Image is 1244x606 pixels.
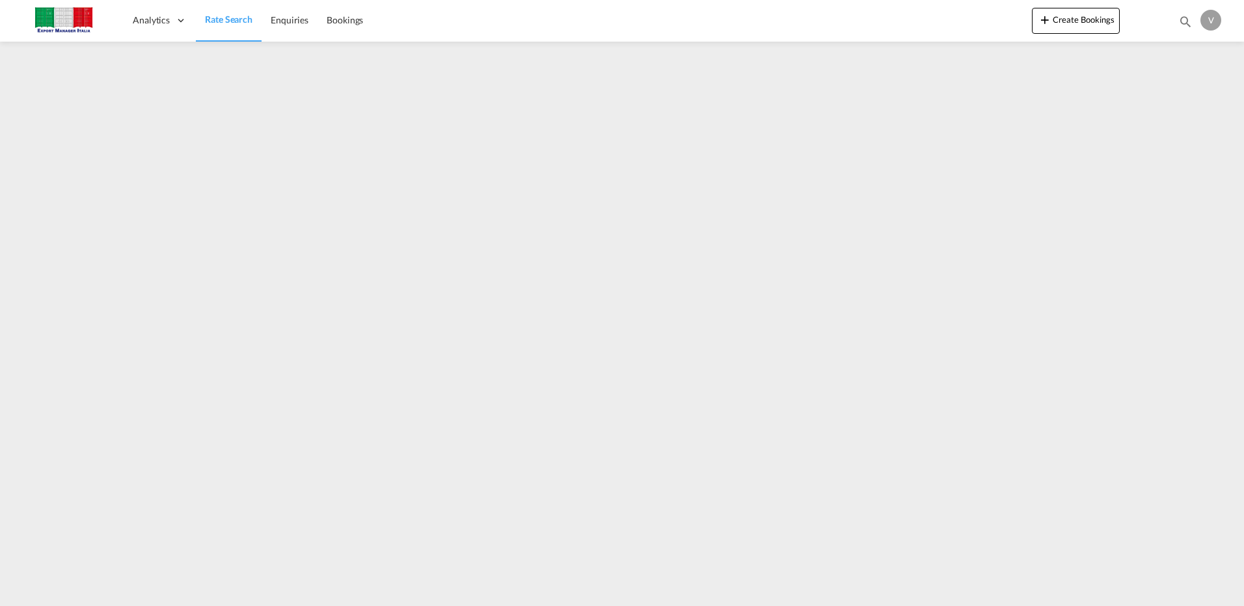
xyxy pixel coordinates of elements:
span: Bookings [327,14,363,25]
md-icon: icon-magnify [1178,14,1193,29]
div: icon-magnify [1178,14,1193,34]
div: V [1200,10,1221,31]
md-icon: icon-plus 400-fg [1037,12,1053,27]
img: 51022700b14f11efa3148557e262d94e.jpg [20,6,107,35]
button: icon-plus 400-fgCreate Bookings [1032,8,1120,34]
span: Analytics [133,14,170,27]
span: Rate Search [205,14,252,25]
span: Enquiries [271,14,308,25]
